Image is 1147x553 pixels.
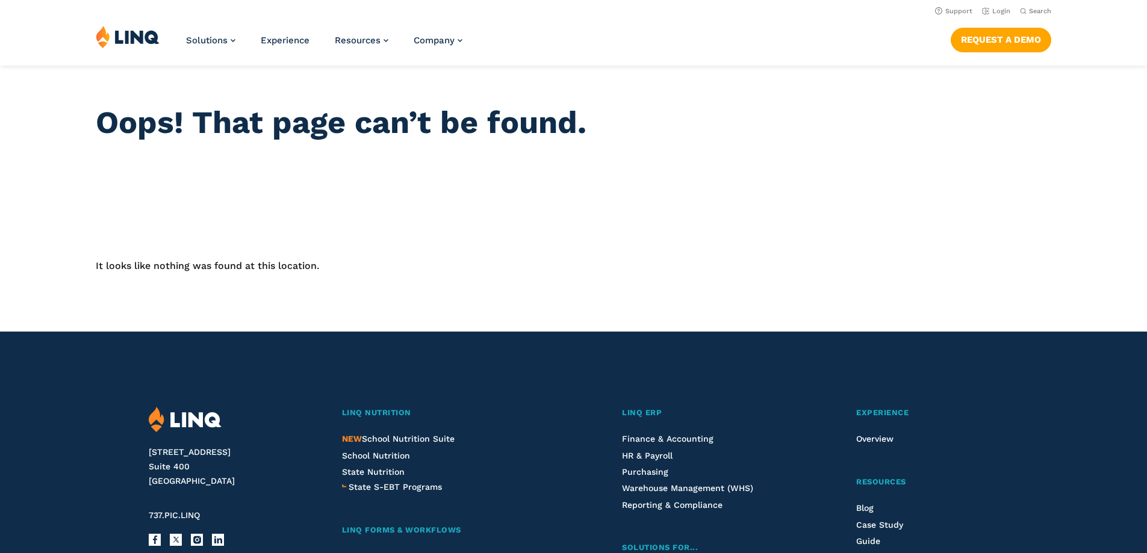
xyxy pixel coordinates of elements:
a: LINQ Nutrition [342,407,559,419]
a: Case Study [856,520,903,530]
span: NEW [342,434,362,443]
a: Guide [856,536,880,546]
a: Facebook [149,534,161,546]
img: LINQ | K‑12 Software [149,407,222,433]
span: Solutions [186,35,228,46]
span: LINQ Forms & Workflows [342,525,461,534]
a: Instagram [191,534,203,546]
a: State Nutrition [342,467,405,477]
a: Solutions [186,35,235,46]
span: Company [414,35,455,46]
h1: Oops! That page can’t be found. [96,105,1051,141]
span: State S-EBT Programs [349,482,442,492]
nav: Primary Navigation [186,25,462,65]
button: Open Search Bar [1020,7,1051,16]
span: School Nutrition Suite [342,434,455,443]
span: LINQ ERP [622,408,662,417]
a: Resources [856,476,998,489]
img: LINQ | K‑12 Software [96,25,160,48]
span: 737.PIC.LINQ [149,510,200,520]
a: Blog [856,503,874,513]
a: Overview [856,434,894,443]
span: Resources [335,35,381,46]
a: Warehouse Management (WHS) [622,483,753,493]
a: Finance & Accounting [622,434,713,443]
a: Resources [335,35,388,46]
a: Support [935,7,972,15]
a: Login [982,7,1010,15]
a: HR & Payroll [622,451,673,460]
span: LINQ Nutrition [342,408,411,417]
a: Experience [856,407,998,419]
a: Purchasing [622,467,668,477]
a: LINQ Forms & Workflows [342,524,559,537]
span: Search [1029,7,1051,15]
a: State S-EBT Programs [349,480,442,493]
a: School Nutrition [342,451,410,460]
a: Reporting & Compliance [622,500,723,510]
nav: Button Navigation [951,25,1051,52]
a: NEWSchool Nutrition Suite [342,434,455,443]
a: X [170,534,182,546]
a: Request a Demo [951,28,1051,52]
a: LinkedIn [212,534,224,546]
a: Company [414,35,462,46]
a: LINQ ERP [622,407,793,419]
span: Resources [856,477,906,486]
span: Experience [856,408,909,417]
p: It looks like nothing was found at this location. [96,259,1051,273]
a: Experience [261,35,309,46]
address: [STREET_ADDRESS] Suite 400 [GEOGRAPHIC_DATA] [149,445,313,488]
